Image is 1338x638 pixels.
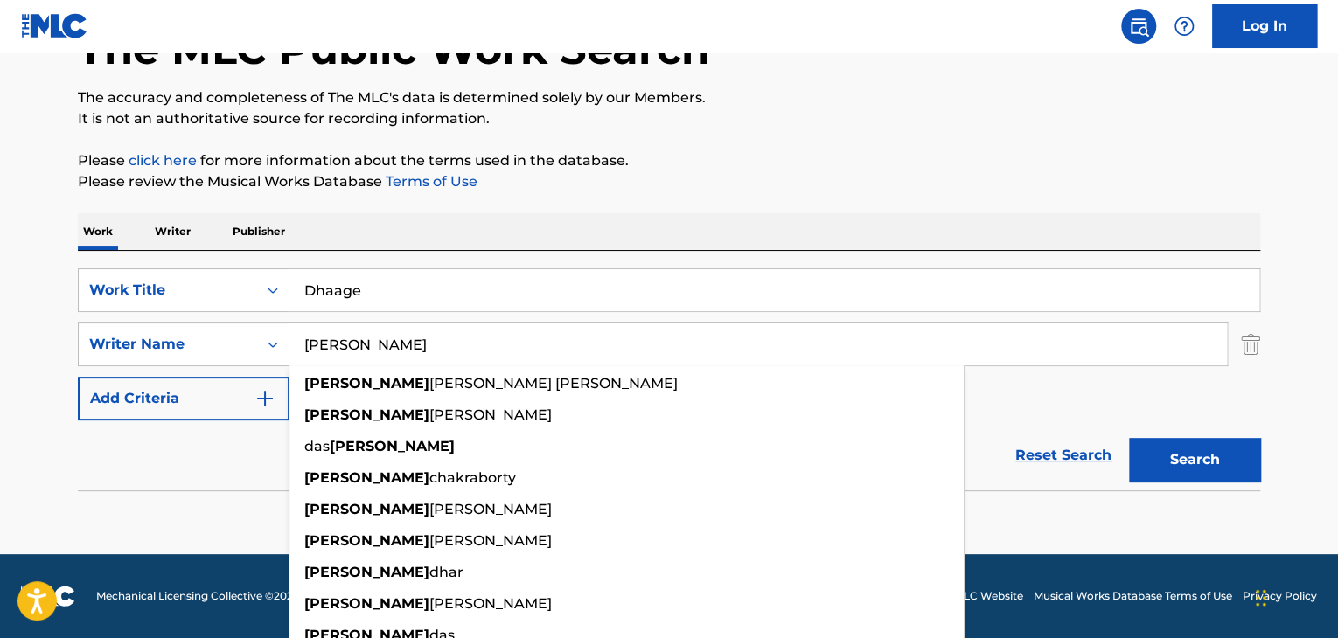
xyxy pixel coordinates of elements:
[150,213,196,250] p: Writer
[1034,588,1232,604] a: Musical Works Database Terms of Use
[1251,554,1338,638] iframe: Chat Widget
[78,377,289,420] button: Add Criteria
[1212,4,1317,48] a: Log In
[1241,322,1260,366] img: Delete Criterion
[1167,9,1202,44] div: Help
[429,501,552,517] span: [PERSON_NAME]
[78,150,1260,171] p: Please for more information about the terms used in the database.
[304,375,429,392] strong: [PERSON_NAME]
[304,438,330,454] span: das
[78,268,1260,490] form: Search Form
[1256,572,1266,624] div: Drag
[1129,438,1260,482] button: Search
[96,588,299,604] span: Mechanical Licensing Collective © 2025
[1121,9,1156,44] a: Public Search
[304,501,429,517] strong: [PERSON_NAME]
[304,406,429,423] strong: [PERSON_NAME]
[1243,588,1317,604] a: Privacy Policy
[429,532,552,549] span: [PERSON_NAME]
[254,388,275,409] img: 9d2ae6d4665cec9f34b9.svg
[78,213,118,250] p: Work
[1128,16,1149,37] img: search
[304,469,429,486] strong: [PERSON_NAME]
[429,375,678,392] span: [PERSON_NAME] [PERSON_NAME]
[227,213,290,250] p: Publisher
[429,469,516,486] span: chakraborty
[1174,16,1195,37] img: help
[429,564,463,580] span: dhar
[78,87,1260,108] p: The accuracy and completeness of The MLC's data is determined solely by our Members.
[1007,436,1120,475] a: Reset Search
[21,586,75,607] img: logo
[304,564,429,580] strong: [PERSON_NAME]
[89,280,247,301] div: Work Title
[78,171,1260,192] p: Please review the Musical Works Database
[429,595,552,612] span: [PERSON_NAME]
[330,438,455,454] strong: [PERSON_NAME]
[129,152,197,169] a: click here
[304,595,429,612] strong: [PERSON_NAME]
[382,173,477,190] a: Terms of Use
[429,406,552,423] span: [PERSON_NAME]
[932,588,1023,604] a: The MLC Website
[21,13,88,38] img: MLC Logo
[304,532,429,549] strong: [PERSON_NAME]
[89,334,247,355] div: Writer Name
[78,108,1260,129] p: It is not an authoritative source for recording information.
